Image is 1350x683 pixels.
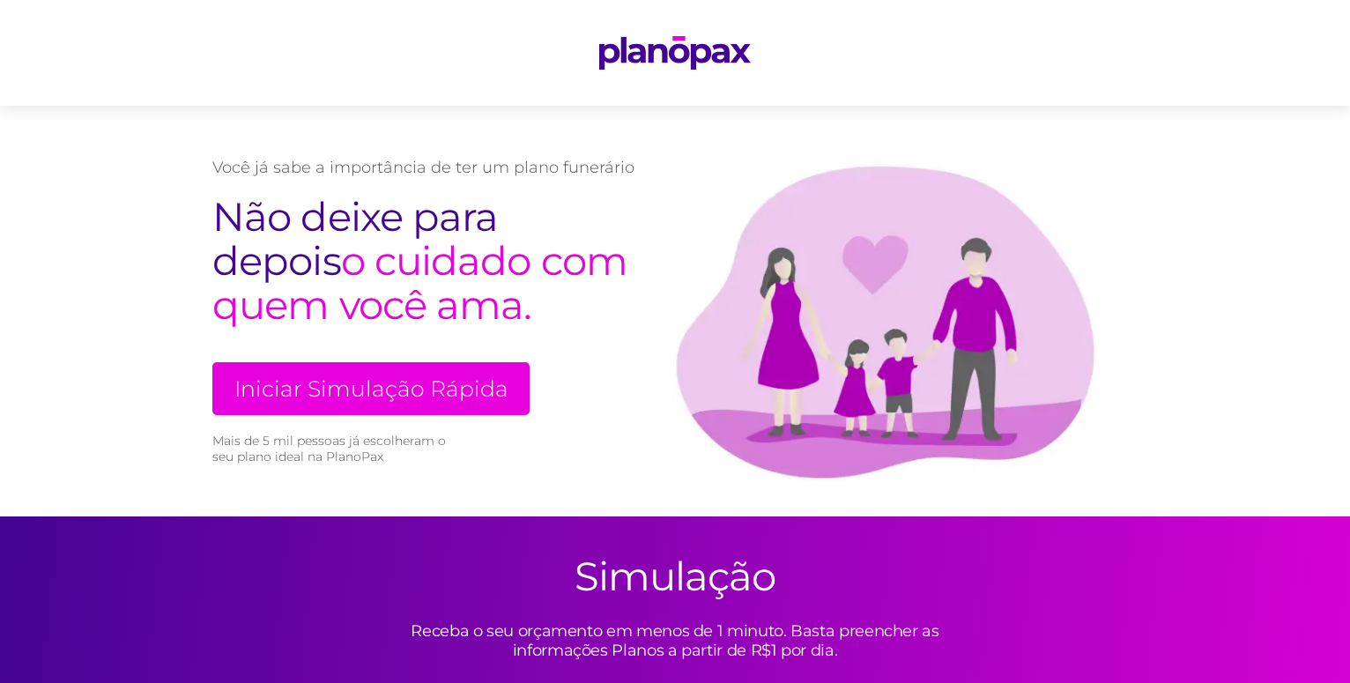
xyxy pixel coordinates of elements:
p: Receba o seu orçamento em menos de 1 minuto. Basta preencher as informações Planos a partir de R$... [367,621,983,660]
span: Não deixe para depois [212,192,498,285]
h2: Simulação [575,552,776,600]
h2: o cuidado com quem você ama. [212,195,635,327]
img: family [635,141,1138,481]
p: Você já sabe a importância de ter um plano funerário [212,158,635,177]
small: Mais de 5 mil pessoas já escolheram o seu plano ideal na PlanoPax [212,433,455,464]
a: Iniciar Simulação Rápida [212,362,530,415]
